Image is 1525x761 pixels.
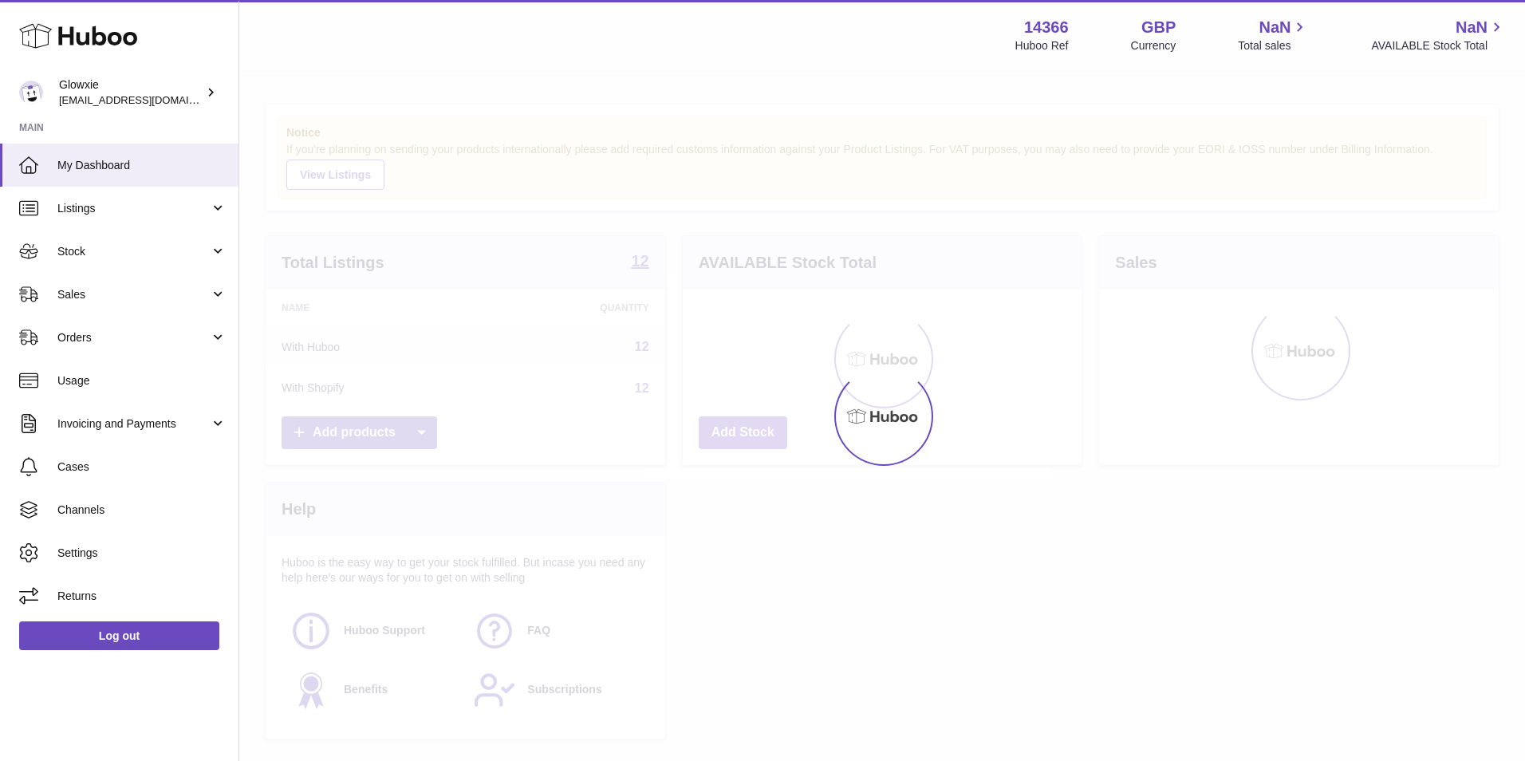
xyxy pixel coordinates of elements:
span: Settings [57,546,227,561]
span: Channels [57,503,227,518]
a: NaN AVAILABLE Stock Total [1371,17,1506,53]
strong: GBP [1141,17,1176,38]
strong: 14366 [1024,17,1069,38]
a: NaN Total sales [1238,17,1309,53]
span: Total sales [1238,38,1309,53]
span: Stock [57,244,210,259]
div: Huboo Ref [1015,38,1069,53]
span: Returns [57,589,227,604]
span: NaN [1456,17,1488,38]
span: NaN [1259,17,1291,38]
span: [EMAIL_ADDRESS][DOMAIN_NAME] [59,93,234,106]
span: AVAILABLE Stock Total [1371,38,1506,53]
span: Sales [57,287,210,302]
div: Glowxie [59,77,203,108]
span: Cases [57,459,227,475]
span: My Dashboard [57,158,227,173]
span: Orders [57,330,210,345]
img: internalAdmin-14366@internal.huboo.com [19,81,43,104]
div: Currency [1131,38,1176,53]
a: Log out [19,621,219,650]
span: Listings [57,201,210,216]
span: Invoicing and Payments [57,416,210,432]
span: Usage [57,373,227,388]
